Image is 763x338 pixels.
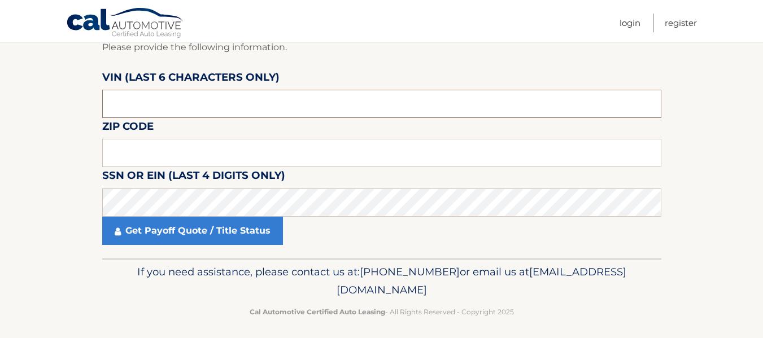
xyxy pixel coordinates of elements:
[66,7,185,40] a: Cal Automotive
[102,39,661,55] p: Please provide the following information.
[360,265,460,278] span: [PHONE_NUMBER]
[102,118,154,139] label: Zip Code
[250,308,385,316] strong: Cal Automotive Certified Auto Leasing
[110,306,654,318] p: - All Rights Reserved - Copyright 2025
[110,263,654,299] p: If you need assistance, please contact us at: or email us at
[102,217,283,245] a: Get Payoff Quote / Title Status
[102,69,280,90] label: VIN (last 6 characters only)
[102,167,285,188] label: SSN or EIN (last 4 digits only)
[665,14,697,32] a: Register
[620,14,640,32] a: Login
